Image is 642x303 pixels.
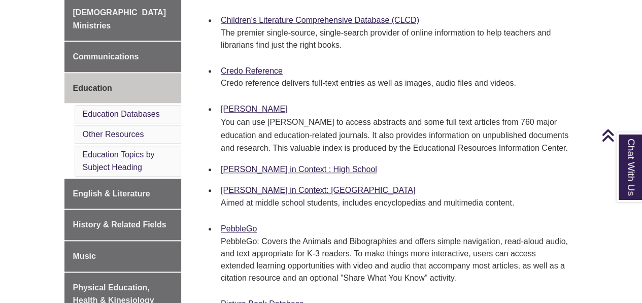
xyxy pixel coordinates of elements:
a: Education Topics by Subject Heading [83,150,155,172]
p: The premier single-source, single-search provider of online information to help teachers and libr... [221,27,570,51]
a: PebbleGo [221,224,257,233]
a: Credo Reference [221,66,283,75]
span: History & Related Fields [73,220,166,229]
a: Children's Literature Comprehensive Database (CLCD) [221,16,419,24]
a: [PERSON_NAME] [221,105,288,113]
span: English & Literature [73,189,150,198]
p: Aimed at middle school students, includes encyclopedias and multimedia content. [221,197,570,209]
span: Education [73,84,112,92]
p: Credo reference delivers full-text entries as well as images, audio files and videos. [221,77,570,89]
a: History & Related Fields [64,210,182,240]
a: [PERSON_NAME] in Context: [GEOGRAPHIC_DATA] [221,186,416,194]
a: [PERSON_NAME] in Context : High School [221,165,377,174]
div: You can use [PERSON_NAME] to access abstracts and some full text articles from 760 major educatio... [221,116,570,155]
p: PebbleGo: Covers the Animals and Bibographies and offers simple navigation, read-aloud audio, and... [221,235,570,284]
span: Music [73,252,96,260]
a: Communications [64,42,182,72]
a: Other Resources [83,130,144,139]
a: Music [64,241,182,272]
a: Education [64,73,182,104]
a: English & Literature [64,179,182,209]
span: Communications [73,52,139,61]
span: [DEMOGRAPHIC_DATA] Ministries [73,8,166,30]
a: Back to Top [601,128,639,142]
a: Education Databases [83,110,160,118]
